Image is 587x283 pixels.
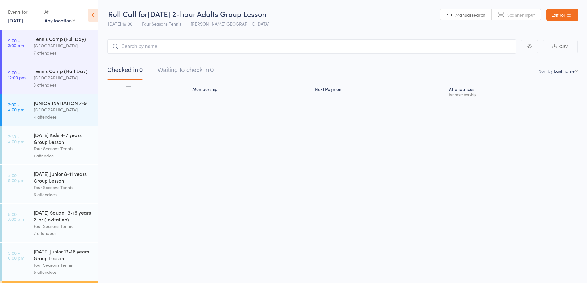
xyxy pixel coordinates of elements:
[455,12,485,18] span: Manual search
[34,49,92,56] div: 7 attendees
[2,165,98,203] a: 4:00 -5:00 pm[DATE] Junior 8-11 years Group LessonFour Seasons Tennis6 attendees
[34,67,92,74] div: Tennis Camp (Half Day)
[34,106,92,113] div: [GEOGRAPHIC_DATA]
[2,126,98,164] a: 3:30 -4:00 pm[DATE] Kids 4-7 years Group LessonFour Seasons Tennis1 attendee
[2,62,98,94] a: 9:00 -12:00 pmTennis Camp (Half Day)[GEOGRAPHIC_DATA]3 attendees
[191,21,269,27] span: [PERSON_NAME][GEOGRAPHIC_DATA]
[34,152,92,159] div: 1 attendee
[312,83,446,99] div: Next Payment
[34,81,92,88] div: 3 attendees
[8,7,38,17] div: Events for
[34,209,92,223] div: [DATE] Squad 13-16 years 2-hr (Invitation)
[34,170,92,184] div: [DATE] Junior 8-11 years Group Lesson
[44,17,75,24] div: Any location
[34,74,92,81] div: [GEOGRAPHIC_DATA]
[34,145,92,152] div: Four Seasons Tennis
[2,243,98,281] a: 5:00 -6:00 pm[DATE] Junior 12-16 years Group LessonFour Seasons Tennis5 attendees
[446,83,578,99] div: Atten­dances
[139,67,143,73] div: 0
[8,134,24,144] time: 3:30 - 4:00 pm
[8,212,24,221] time: 5:00 - 7:00 pm
[2,30,98,62] a: 9:00 -3:00 pmTennis Camp (Full Day)[GEOGRAPHIC_DATA]7 attendees
[44,7,75,17] div: At
[8,250,24,260] time: 5:00 - 6:00 pm
[34,35,92,42] div: Tennis Camp (Full Day)
[108,9,148,19] span: Roll Call for
[34,269,92,276] div: 5 attendees
[2,94,98,126] a: 3:00 -4:00 pmJUNIOR INVITATION 7-9[GEOGRAPHIC_DATA]4 attendees
[8,38,24,48] time: 9:00 - 3:00 pm
[34,184,92,191] div: Four Seasons Tennis
[34,113,92,120] div: 4 attendees
[34,261,92,269] div: Four Seasons Tennis
[546,9,578,21] a: Exit roll call
[34,99,92,106] div: JUNIOR INVITATION 7-9
[34,42,92,49] div: [GEOGRAPHIC_DATA]
[539,68,553,74] label: Sort by
[8,17,23,24] a: [DATE]
[554,68,575,74] div: Last name
[157,63,214,80] button: Waiting to check in0
[507,12,535,18] span: Scanner input
[449,92,575,96] div: for membership
[2,204,98,242] a: 5:00 -7:00 pm[DATE] Squad 13-16 years 2-hr (Invitation)Four Seasons Tennis7 attendees
[142,21,181,27] span: Four Seasons Tennis
[8,70,26,80] time: 9:00 - 12:00 pm
[34,131,92,145] div: [DATE] Kids 4-7 years Group Lesson
[8,102,24,112] time: 3:00 - 4:00 pm
[543,40,578,53] button: CSV
[108,21,132,27] span: [DATE] 19:00
[210,67,214,73] div: 0
[8,173,24,183] time: 4:00 - 5:00 pm
[34,191,92,198] div: 6 attendees
[190,83,312,99] div: Membership
[34,230,92,237] div: 7 attendees
[34,248,92,261] div: [DATE] Junior 12-16 years Group Lesson
[34,223,92,230] div: Four Seasons Tennis
[148,9,267,19] span: [DATE] 2-hour Adults Group Lesson
[107,39,516,54] input: Search by name
[107,63,143,80] button: Checked in0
